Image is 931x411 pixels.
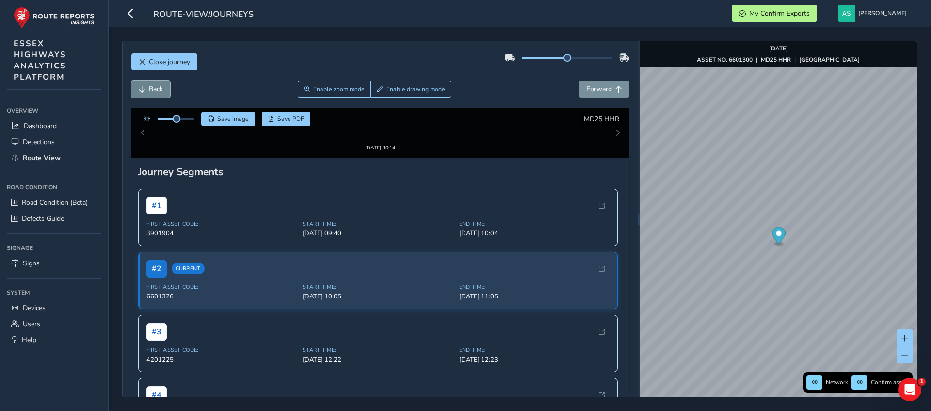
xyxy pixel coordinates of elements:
a: Signs [7,255,101,271]
button: Forward [579,81,629,98]
strong: MD25 HHR [761,56,791,64]
span: Start Time: [303,346,453,354]
span: Dashboard [24,121,57,131]
span: # 4 [146,386,167,404]
a: Users [7,316,101,332]
div: | | [697,56,860,64]
button: Save [201,112,255,126]
strong: ASSET NO. 6601300 [697,56,753,64]
button: Draw [370,81,451,98]
span: Enable drawing mode [386,85,445,93]
span: route-view/journeys [153,8,254,22]
span: Road Condition (Beta) [22,198,88,207]
span: [DATE] 10:04 [459,229,610,238]
img: Thumbnail frame [365,115,392,142]
span: [DATE] 11:05 [459,292,610,301]
span: [PERSON_NAME] [858,5,907,22]
img: rr logo [14,7,95,29]
span: [DATE] 12:23 [459,355,610,364]
strong: [DATE] [769,45,788,52]
span: Network [826,378,848,386]
span: Users [23,319,40,329]
span: [DATE] 12:22 [303,355,453,364]
div: Road Condition [7,180,101,195]
div: [DATE] 10:14 [365,144,395,151]
span: # 1 [146,197,167,214]
span: Defects Guide [22,214,64,223]
div: System [7,285,101,300]
span: Close journey [149,57,190,66]
span: 4201225 [146,355,297,364]
span: Start Time: [303,283,453,291]
a: Defects Guide [7,211,101,227]
span: # 3 [146,323,167,341]
button: PDF [262,112,311,126]
strong: [GEOGRAPHIC_DATA] [799,56,860,64]
span: Devices [23,303,46,312]
span: Confirm assets [871,378,910,386]
div: Signage [7,241,101,255]
span: First Asset Code: [146,283,297,291]
span: [DATE] 10:05 [303,292,453,301]
span: Save image [217,115,249,123]
a: Devices [7,300,101,316]
span: [DATE] 09:40 [303,229,453,238]
span: Enable zoom mode [313,85,365,93]
span: Signs [23,259,40,268]
div: Journey Segments [138,165,623,179]
button: Zoom [298,81,371,98]
img: diamond-layout [838,5,855,22]
button: My Confirm Exports [732,5,817,22]
span: ESSEX HIGHWAYS ANALYTICS PLATFORM [14,38,66,82]
span: Forward [586,84,612,94]
div: Map marker [772,227,785,247]
a: Help [7,332,101,348]
span: Help [22,335,36,345]
a: Road Condition (Beta) [7,195,101,211]
div: Overview [7,103,101,118]
span: End Time: [459,283,610,291]
span: Save PDF [277,115,304,123]
span: Back [149,84,163,94]
span: # 2 [146,260,167,278]
button: Back [131,81,170,98]
span: Current [172,263,205,274]
span: Start Time: [303,220,453,228]
button: Close journey [131,53,197,70]
span: 1 [918,378,926,386]
span: 3901904 [146,229,297,238]
span: First Asset Code: [146,346,297,354]
a: Route View [7,150,101,166]
a: Dashboard [7,118,101,134]
span: 6601326 [146,292,297,301]
span: Route View [23,153,61,163]
a: Detections [7,134,101,150]
span: End Time: [459,220,610,228]
iframe: Intercom live chat [898,378,921,401]
span: Detections [23,137,55,147]
span: My Confirm Exports [749,9,810,18]
span: End Time: [459,346,610,354]
span: First Asset Code: [146,220,297,228]
button: [PERSON_NAME] [838,5,910,22]
span: MD25 HHR [584,115,619,124]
